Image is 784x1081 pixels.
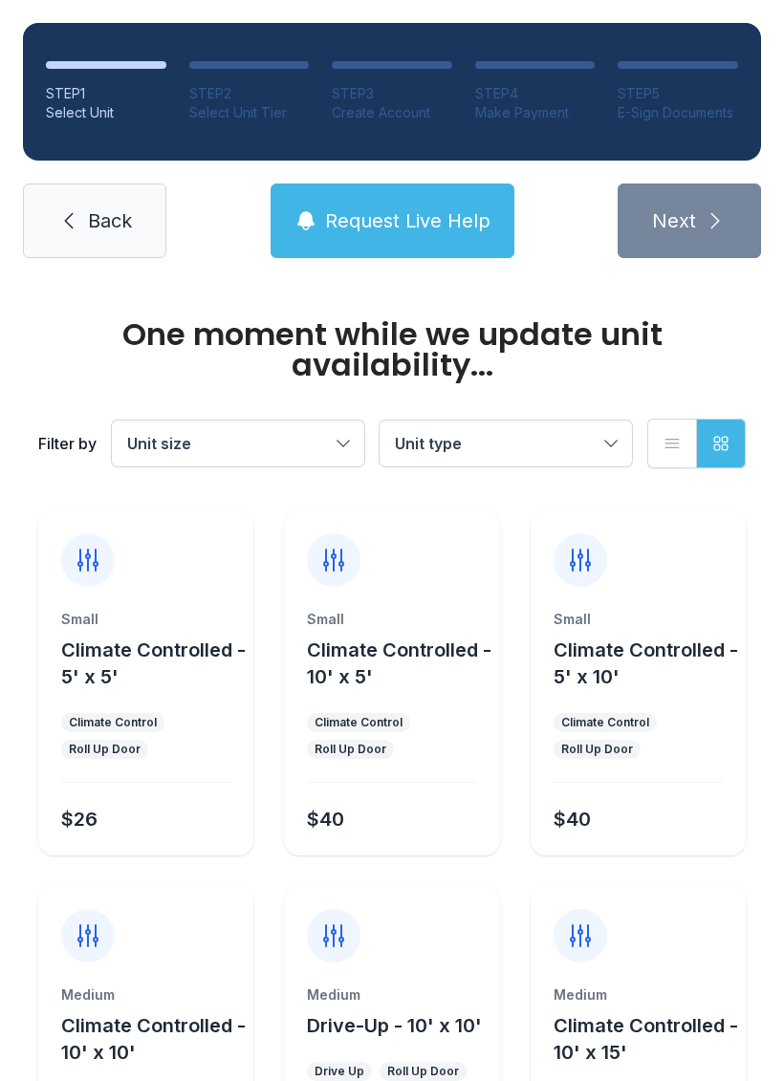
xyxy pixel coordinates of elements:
div: Medium [307,985,476,1005]
div: E-Sign Documents [618,103,738,122]
button: Climate Controlled - 10' x 15' [554,1012,738,1066]
div: One moment while we update unit availability... [38,319,746,380]
div: STEP 4 [475,84,596,103]
button: Climate Controlled - 10' x 10' [61,1012,246,1066]
div: Climate Control [69,715,157,730]
div: Create Account [332,103,452,122]
div: STEP 2 [189,84,310,103]
button: Climate Controlled - 10' x 5' [307,637,491,690]
span: Unit size [127,434,191,453]
button: Climate Controlled - 5' x 5' [61,637,246,690]
span: Climate Controlled - 5' x 10' [554,638,738,688]
span: Next [652,207,696,234]
div: Roll Up Door [315,742,386,757]
span: Climate Controlled - 10' x 10' [61,1014,246,1064]
button: Unit type [380,421,632,466]
div: Select Unit Tier [189,103,310,122]
div: $40 [307,806,344,832]
div: Climate Control [315,715,403,730]
div: $40 [554,806,591,832]
span: Back [88,207,132,234]
button: Unit size [112,421,364,466]
div: STEP 5 [618,84,738,103]
button: Climate Controlled - 5' x 10' [554,637,738,690]
div: Small [307,610,476,629]
div: Drive Up [315,1064,364,1079]
span: Climate Controlled - 10' x 15' [554,1014,738,1064]
div: Climate Control [561,715,649,730]
div: STEP 1 [46,84,166,103]
span: Drive-Up - 10' x 10' [307,1014,482,1037]
div: STEP 3 [332,84,452,103]
span: Request Live Help [325,207,490,234]
div: Select Unit [46,103,166,122]
div: Roll Up Door [69,742,141,757]
div: Make Payment [475,103,596,122]
div: Small [61,610,230,629]
div: Roll Up Door [561,742,633,757]
div: Medium [554,985,723,1005]
div: Small [554,610,723,629]
span: Climate Controlled - 10' x 5' [307,638,491,688]
span: Climate Controlled - 5' x 5' [61,638,246,688]
span: Unit type [395,434,462,453]
div: $26 [61,806,98,832]
button: Drive-Up - 10' x 10' [307,1012,482,1039]
div: Roll Up Door [387,1064,459,1079]
div: Medium [61,985,230,1005]
div: Filter by [38,432,97,455]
